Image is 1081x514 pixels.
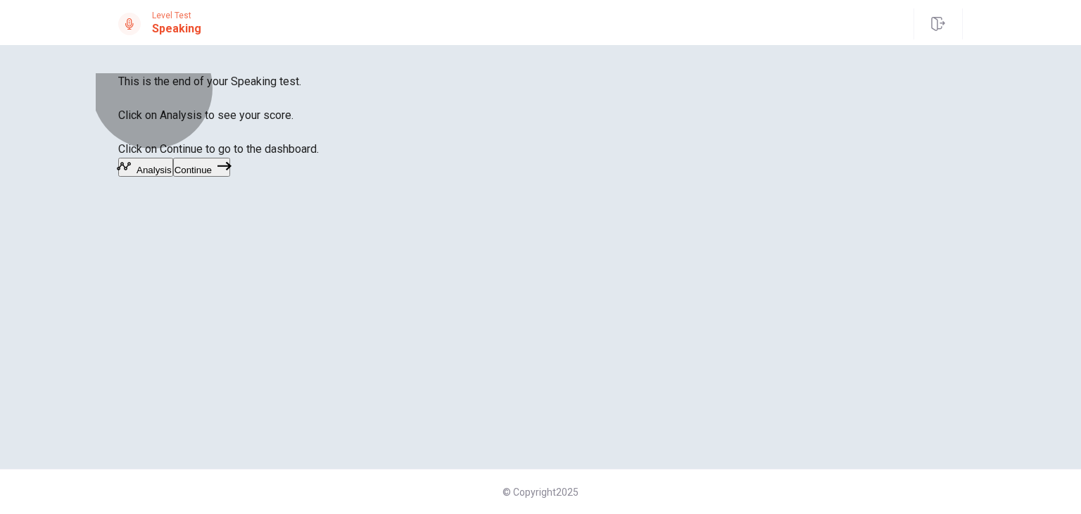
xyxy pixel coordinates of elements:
[118,158,173,177] button: Analysis
[152,11,201,20] span: Level Test
[173,163,230,176] a: Continue
[173,158,230,177] button: Continue
[118,163,173,176] a: Analysis
[152,20,201,37] h1: Speaking
[502,487,579,498] span: © Copyright 2025
[118,75,319,156] span: This is the end of your Speaking test. Click on Analysis to see your score. Click on Continue to ...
